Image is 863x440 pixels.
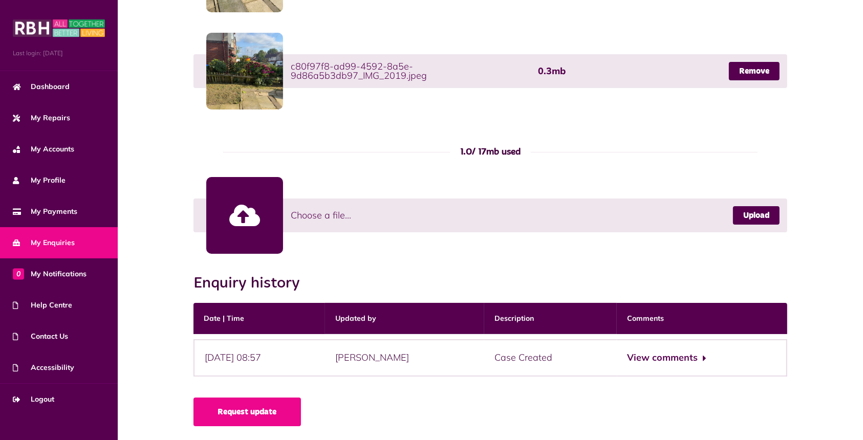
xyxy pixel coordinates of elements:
th: Comments [617,303,787,334]
div: [PERSON_NAME] [325,339,484,377]
span: My Profile [13,175,66,186]
th: Date | Time [193,303,325,334]
span: My Notifications [13,269,87,279]
span: Accessibility [13,362,74,373]
span: My Payments [13,206,77,217]
span: Choose a file... [291,208,351,222]
span: Help Centre [13,300,72,311]
div: / 17mb used [450,145,531,159]
span: My Accounts [13,144,74,155]
span: My Repairs [13,113,70,123]
span: 1.0 [460,147,472,157]
span: c80f97f8-ad99-4592-8a5e-9d86a5b3db97_IMG_2019.jpeg [291,62,528,80]
span: Contact Us [13,331,68,342]
img: MyRBH [13,18,105,38]
a: Remove [729,62,780,80]
a: Upload [733,206,780,225]
th: Updated by [325,303,484,334]
span: Dashboard [13,81,70,92]
span: 0 [13,268,24,279]
span: Logout [13,394,54,405]
h2: Enquiry history [193,274,310,293]
div: Case Created [484,339,617,377]
button: View comments [627,350,706,365]
th: Description [484,303,617,334]
span: Last login: [DATE] [13,49,105,58]
span: 0.3mb [538,67,566,76]
a: Request update [193,398,301,426]
div: [DATE] 08:57 [193,339,325,377]
span: My Enquiries [13,237,75,248]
